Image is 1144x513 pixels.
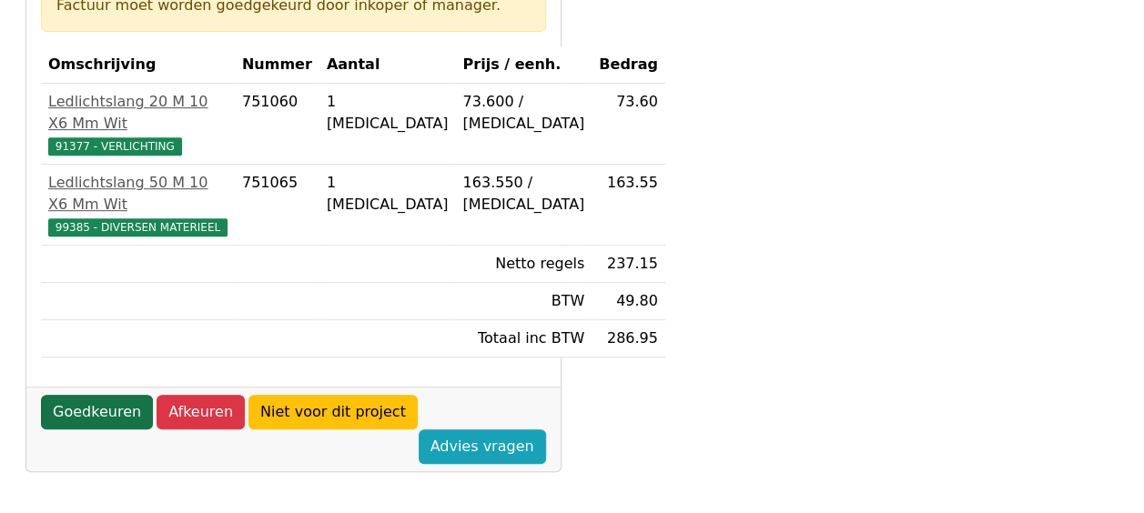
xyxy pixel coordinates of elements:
a: Afkeuren [157,395,245,429]
div: Ledlichtslang 20 M 10 X6 Mm Wit [48,91,228,135]
th: Aantal [319,46,456,84]
a: Ledlichtslang 50 M 10 X6 Mm Wit99385 - DIVERSEN MATERIEEL [48,172,228,237]
td: Netto regels [455,246,592,283]
td: 237.15 [592,246,665,283]
div: 1 [MEDICAL_DATA] [327,172,449,216]
th: Omschrijving [41,46,235,84]
th: Bedrag [592,46,665,84]
div: Ledlichtslang 50 M 10 X6 Mm Wit [48,172,228,216]
span: 91377 - VERLICHTING [48,137,182,156]
td: 751065 [235,165,319,246]
a: Goedkeuren [41,395,153,429]
a: Advies vragen [419,429,546,464]
td: Totaal inc BTW [455,320,592,357]
div: 163.550 / [MEDICAL_DATA] [462,172,584,216]
td: 163.55 [592,165,665,246]
td: 49.80 [592,283,665,320]
span: 99385 - DIVERSEN MATERIEEL [48,218,228,236]
a: Ledlichtslang 20 M 10 X6 Mm Wit91377 - VERLICHTING [48,91,228,156]
td: 73.60 [592,84,665,165]
div: 73.600 / [MEDICAL_DATA] [462,91,584,135]
td: 751060 [235,84,319,165]
td: 286.95 [592,320,665,357]
th: Prijs / eenh. [455,46,592,84]
td: BTW [455,283,592,320]
th: Nummer [235,46,319,84]
div: 1 [MEDICAL_DATA] [327,91,449,135]
a: Niet voor dit project [248,395,418,429]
